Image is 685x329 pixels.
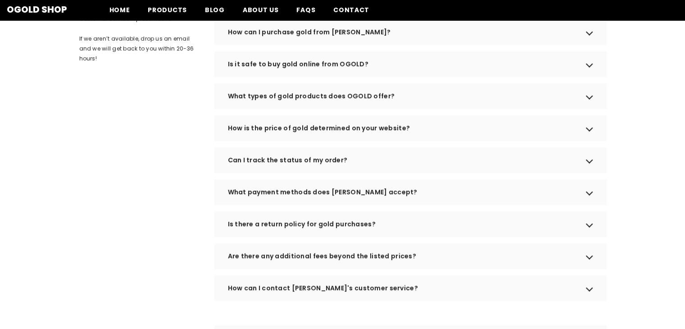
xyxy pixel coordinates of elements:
[214,179,606,205] div: What payment methods does [PERSON_NAME] accept?
[296,5,315,14] span: FAQs
[214,115,606,141] div: How is the price of gold determined on your website?
[243,5,279,14] span: About us
[7,5,67,14] a: Ogold Shop
[324,5,378,20] a: Contact
[333,5,369,14] span: Contact
[148,5,187,14] span: Products
[214,19,606,45] div: How can I purchase gold from [PERSON_NAME]?
[287,5,324,20] a: FAQs
[234,5,288,20] a: About us
[100,5,139,20] a: Home
[139,5,196,20] a: Products
[196,5,234,20] a: Blog
[214,147,606,173] div: Can I track the status of my order?
[214,211,606,237] div: Is there a return policy for gold purchases?
[205,5,225,14] span: Blog
[109,5,130,14] span: Home
[214,243,606,269] div: Are there any additional fees beyond the listed prices?
[214,275,606,301] div: How can I contact [PERSON_NAME]'s customer service?
[214,51,606,77] div: Is it safe to buy gold online from OGOLD?
[214,83,606,109] div: What types of gold products does OGOLD offer?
